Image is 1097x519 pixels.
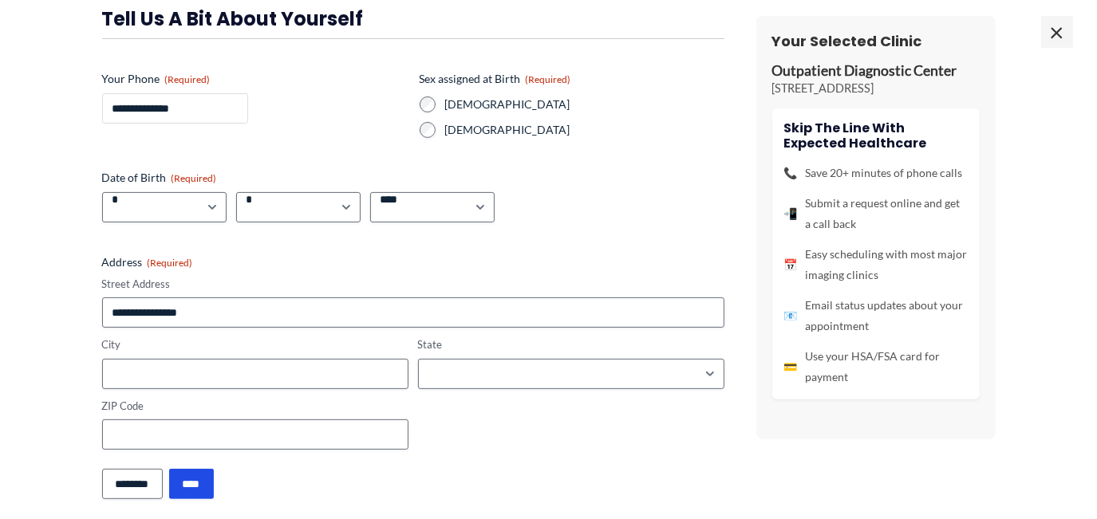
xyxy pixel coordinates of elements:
span: (Required) [172,172,217,184]
p: [STREET_ADDRESS] [772,81,980,96]
label: State [418,337,724,352]
legend: Date of Birth [102,170,217,186]
h3: Tell us a bit about yourself [102,6,724,31]
label: ZIP Code [102,399,408,414]
li: Use your HSA/FSA card for payment [784,346,968,387]
label: City [102,337,408,352]
p: Outpatient Diagnostic Center [772,62,980,81]
label: [DEMOGRAPHIC_DATA] [445,96,724,112]
li: Easy scheduling with most major imaging clinics [784,244,968,285]
h4: Skip the line with Expected Healthcare [784,120,968,151]
legend: Sex assigned at Birth [420,71,571,87]
li: Email status updates about your appointment [784,295,968,336]
span: (Required) [148,257,193,269]
h3: Your Selected Clinic [772,32,980,50]
span: 📞 [784,163,798,183]
span: 💳 [784,356,798,377]
span: 📲 [784,203,798,224]
legend: Address [102,254,193,270]
span: (Required) [165,73,211,85]
li: Submit a request online and get a call back [784,193,968,234]
span: × [1041,16,1073,48]
span: 📅 [784,254,798,275]
label: Street Address [102,277,724,292]
li: Save 20+ minutes of phone calls [784,163,968,183]
span: (Required) [526,73,571,85]
label: [DEMOGRAPHIC_DATA] [445,122,724,138]
span: 📧 [784,305,798,326]
label: Your Phone [102,71,407,87]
